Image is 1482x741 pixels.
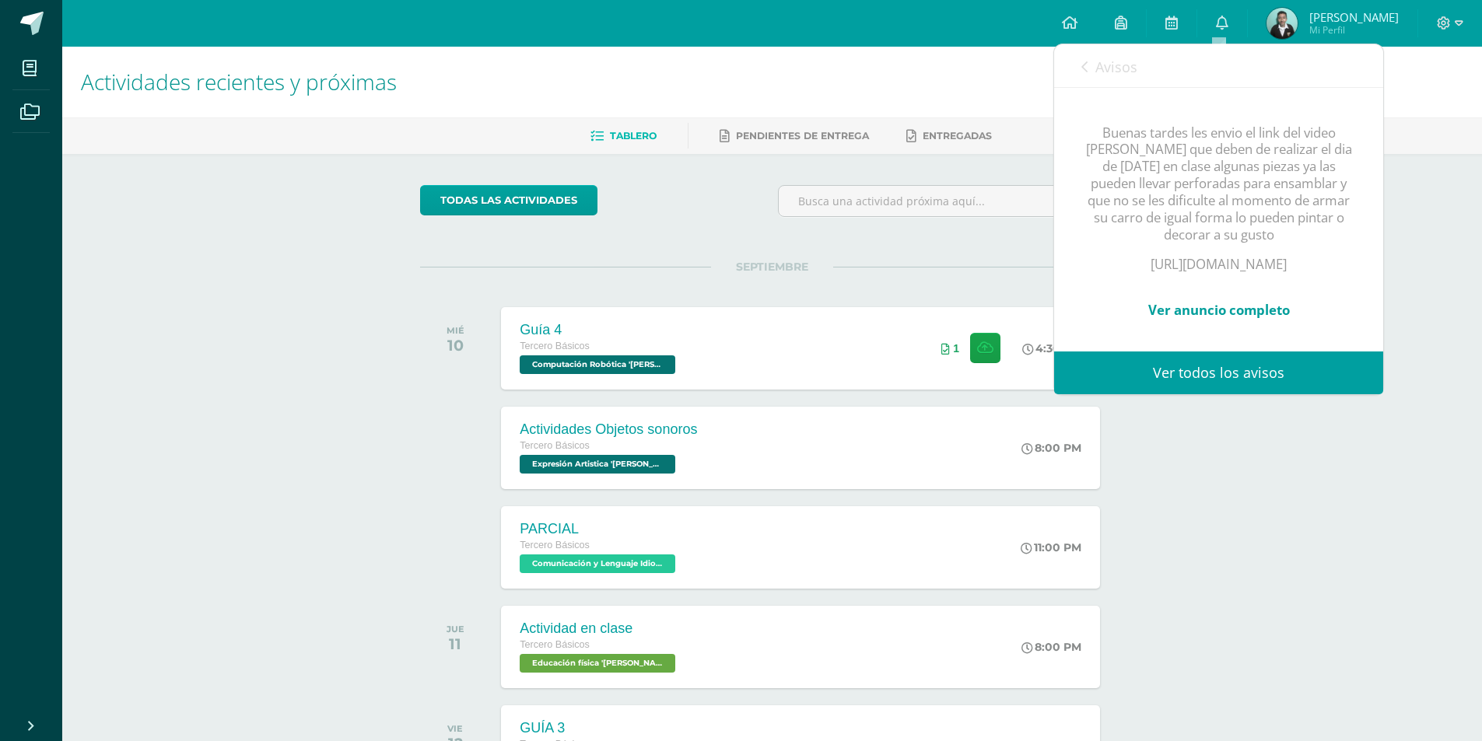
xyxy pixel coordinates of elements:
[520,355,675,374] span: Computación Robótica 'Arquimedes'
[1021,441,1081,455] div: 8:00 PM
[1085,124,1352,243] p: Buenas tardes les envio el link del video [PERSON_NAME] que deben de realizar el dia de [DATE] en...
[906,124,992,149] a: Entregadas
[923,130,992,142] span: Entregadas
[736,130,869,142] span: Pendientes de entrega
[447,624,464,634] div: JUE
[520,540,590,551] span: Tercero Básicos
[590,124,657,149] a: Tablero
[953,342,959,355] span: 1
[1021,640,1081,654] div: 8:00 PM
[447,723,463,734] div: VIE
[1054,351,1383,394] a: Ver todos los avisos
[520,620,679,637] div: Actividad en clase
[447,634,464,653] div: 11
[1085,256,1352,273] p: [URL][DOMAIN_NAME]
[520,720,679,736] div: GUÍA 3
[520,639,590,650] span: Tercero Básicos
[1148,301,1290,319] a: Ver anuncio completo
[1022,341,1081,355] div: 4:30 PM
[520,341,590,351] span: Tercero Básicos
[1309,9,1399,25] span: [PERSON_NAME]
[447,336,464,355] div: 10
[447,325,464,336] div: MIÉ
[520,421,697,438] div: Actividades Objetos sonoros
[941,342,959,355] div: Archivos entregados
[520,654,675,673] span: Educación física 'Arquimedes'
[420,185,597,215] a: todas las Actividades
[520,455,675,474] span: Expresión Artistica 'Arquimedes'
[720,124,869,149] a: Pendientes de entrega
[1021,540,1081,554] div: 11:00 PM
[81,67,397,96] span: Actividades recientes y próximas
[1267,8,1298,39] img: 5c4299ecb9f95ec111dcfc535c7eab6c.png
[1309,23,1399,37] span: Mi Perfil
[610,130,657,142] span: Tablero
[1095,58,1137,76] span: Avisos
[520,440,590,451] span: Tercero Básicos
[520,521,679,537] div: PARCIAL
[711,260,833,274] span: SEPTIEMBRE
[779,186,1123,216] input: Busca una actividad próxima aquí...
[520,322,679,338] div: Guía 4
[520,554,675,573] span: Comunicación y Lenguaje Idioma Extranjero 'Arquimedes'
